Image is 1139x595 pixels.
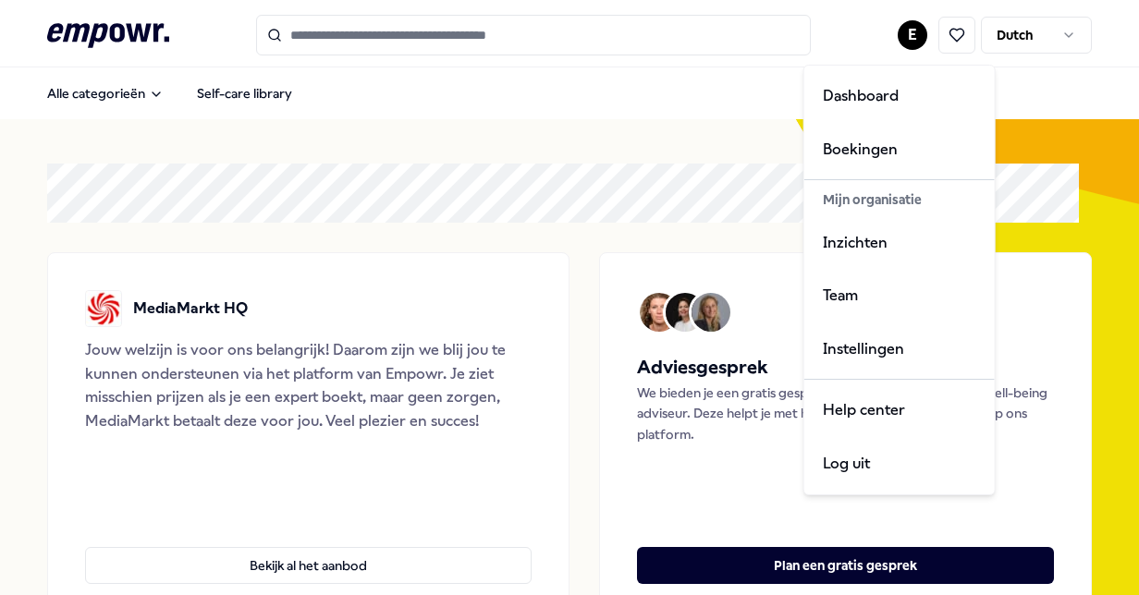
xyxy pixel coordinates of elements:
div: Mijn organisatie [808,184,991,215]
a: Inzichten [808,216,991,270]
a: Team [808,269,991,322]
a: Help center [808,383,991,437]
div: E [803,65,996,495]
div: Log uit [808,437,991,491]
a: Instellingen [808,322,991,376]
a: Boekingen [808,123,991,176]
a: Dashboard [808,69,991,123]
